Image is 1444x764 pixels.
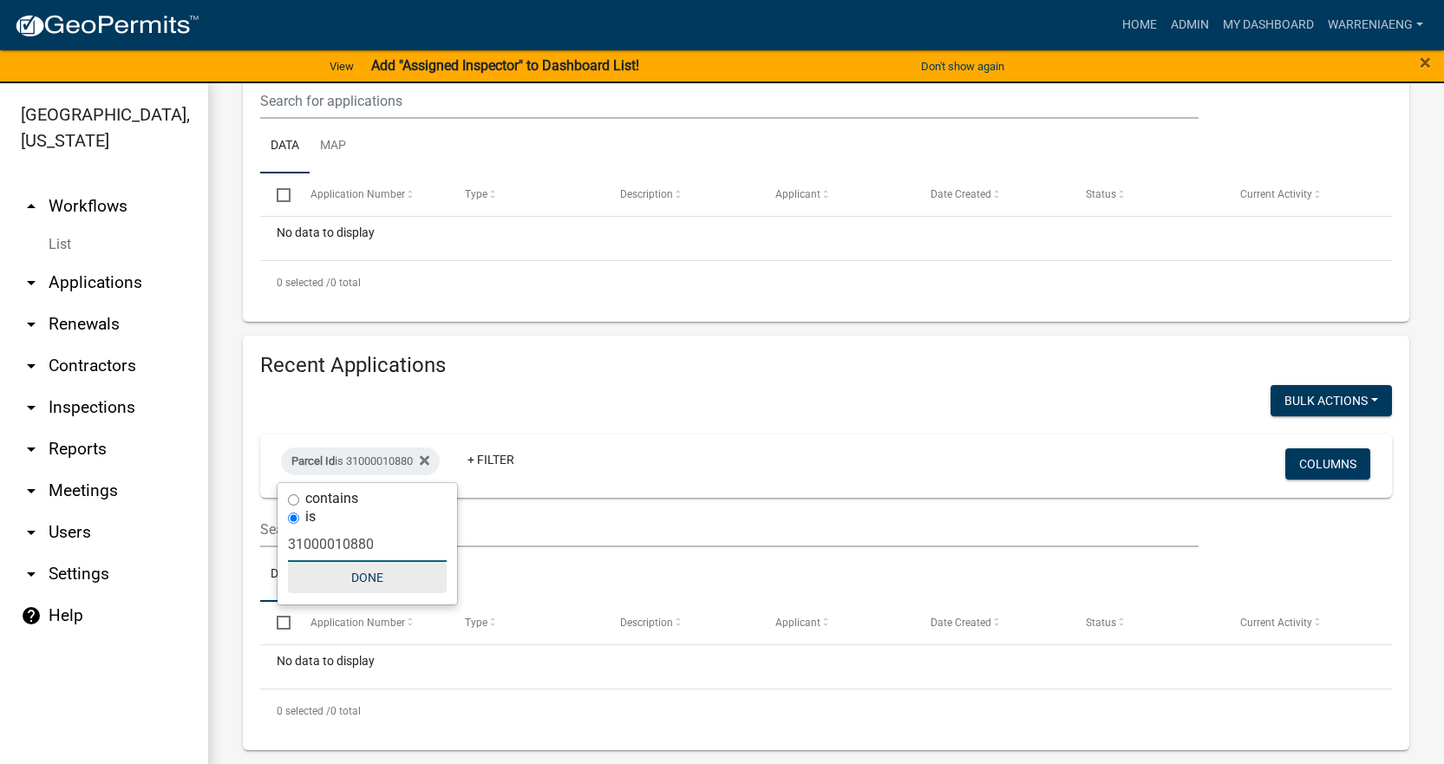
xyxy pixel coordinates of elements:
span: Description [620,617,673,629]
input: Search for applications [260,83,1199,119]
span: 0 selected / [277,277,330,289]
button: Done [288,562,447,593]
input: Search for applications [260,512,1199,547]
span: × [1420,50,1431,75]
i: arrow_drop_down [21,314,42,335]
span: Parcel Id [291,454,335,467]
span: Status [1086,617,1116,629]
button: Don't show again [914,52,1011,81]
datatable-header-cell: Application Number [293,173,448,215]
span: 0 selected / [277,705,330,717]
label: contains [305,492,358,506]
a: My Dashboard [1216,9,1321,42]
datatable-header-cell: Status [1068,173,1224,215]
i: arrow_drop_down [21,356,42,376]
button: Close [1420,52,1431,73]
datatable-header-cell: Current Activity [1224,602,1379,643]
a: Admin [1164,9,1216,42]
div: 0 total [260,689,1392,733]
div: No data to display [260,217,1392,260]
i: arrow_drop_down [21,564,42,584]
div: No data to display [260,645,1392,689]
span: Date Created [931,188,991,200]
button: Columns [1285,448,1370,480]
i: help [21,605,42,626]
datatable-header-cell: Date Created [914,173,1069,215]
span: Application Number [310,188,405,200]
datatable-header-cell: Type [448,602,604,643]
span: Current Activity [1240,617,1312,629]
datatable-header-cell: Current Activity [1224,173,1379,215]
datatable-header-cell: Select [260,602,293,643]
datatable-header-cell: Select [260,173,293,215]
span: Description [620,188,673,200]
datatable-header-cell: Applicant [759,602,914,643]
i: arrow_drop_down [21,272,42,293]
i: arrow_drop_down [21,397,42,418]
i: arrow_drop_down [21,480,42,501]
a: WarrenIAEng [1321,9,1430,42]
i: arrow_drop_down [21,439,42,460]
span: Applicant [775,188,820,200]
span: Application Number [310,617,405,629]
span: Status [1086,188,1116,200]
button: Bulk Actions [1271,385,1392,416]
datatable-header-cell: Description [604,173,759,215]
span: Date Created [931,617,991,629]
div: 0 total [260,261,1392,304]
a: Map [310,119,356,174]
span: Current Activity [1240,188,1312,200]
h4: Recent Applications [260,353,1392,378]
datatable-header-cell: Description [604,602,759,643]
label: is [305,510,316,524]
datatable-header-cell: Status [1068,602,1224,643]
a: Data [260,547,310,603]
span: Type [465,617,487,629]
span: Type [465,188,487,200]
datatable-header-cell: Application Number [293,602,448,643]
datatable-header-cell: Date Created [914,602,1069,643]
datatable-header-cell: Type [448,173,604,215]
div: is 31000010880 [281,447,440,475]
a: Data [260,119,310,174]
strong: Add "Assigned Inspector" to Dashboard List! [371,57,639,74]
i: arrow_drop_down [21,522,42,543]
a: View [323,52,361,81]
a: Home [1115,9,1164,42]
datatable-header-cell: Applicant [759,173,914,215]
span: Applicant [775,617,820,629]
i: arrow_drop_up [21,196,42,217]
a: + Filter [454,444,528,475]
